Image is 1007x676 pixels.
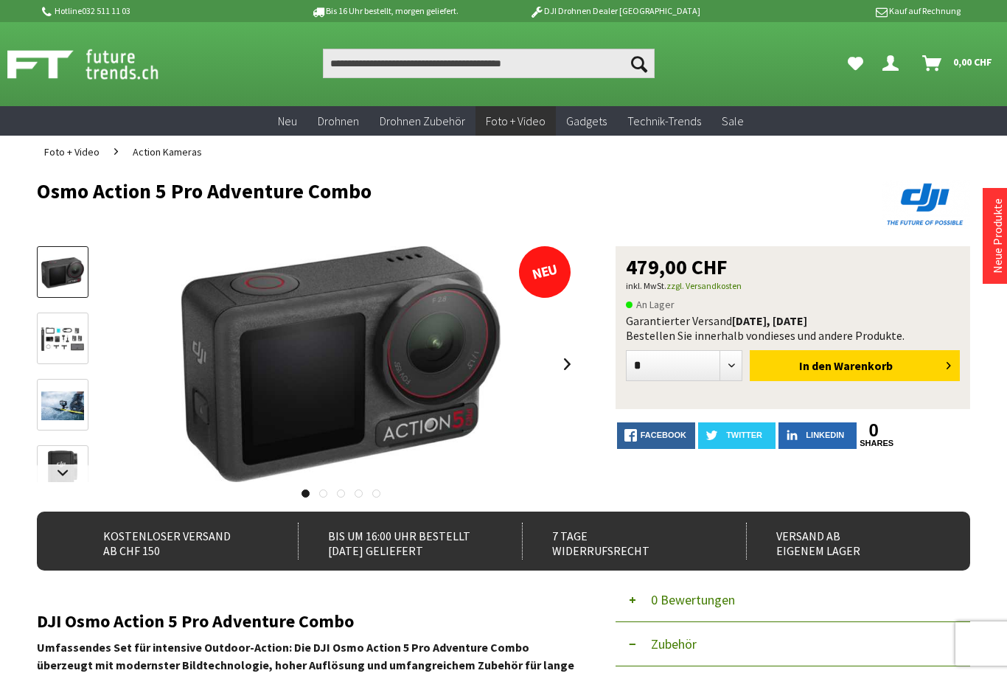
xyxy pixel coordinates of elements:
[37,612,578,631] h2: DJI Osmo Action 5 Pro Adventure Combo
[268,106,307,136] a: Neu
[732,313,807,328] b: [DATE], [DATE]
[7,46,191,83] img: Shop Futuretrends - zur Startseite wechseln
[860,439,888,448] a: shares
[626,277,960,295] p: inkl. MwSt.
[39,2,269,20] p: Hotline
[82,5,130,16] a: 032 511 11 03
[522,523,719,560] div: 7 Tage Widerrufsrecht
[882,180,970,229] img: DJI
[626,257,728,277] span: 479,00 CHF
[278,114,297,128] span: Neu
[806,431,844,439] span: LinkedIn
[556,106,617,136] a: Gadgets
[307,106,369,136] a: Drohnen
[380,114,465,128] span: Drohnen Zubehör
[877,49,910,78] a: Dein Konto
[323,49,654,78] input: Produkt, Marke, Kategorie, EAN, Artikelnummer…
[711,106,754,136] a: Sale
[840,49,871,78] a: Meine Favoriten
[616,578,970,622] button: 0 Bewertungen
[624,49,655,78] button: Suchen
[269,2,499,20] p: Bis 16 Uhr bestellt, morgen geliefert.
[953,50,992,74] span: 0,00 CHF
[125,136,209,168] a: Action Kameras
[666,280,742,291] a: zzgl. Versandkosten
[369,106,475,136] a: Drohnen Zubehör
[730,2,960,20] p: Kauf auf Rechnung
[475,106,556,136] a: Foto + Video
[318,114,359,128] span: Drohnen
[990,198,1005,273] a: Neue Produkte
[626,313,960,343] div: Garantierter Versand Bestellen Sie innerhalb von dieses und andere Produkte.
[627,114,701,128] span: Technik-Trends
[778,422,857,449] a: LinkedIn
[617,422,695,449] a: facebook
[799,358,832,373] span: In den
[74,523,271,560] div: Kostenloser Versand ab CHF 150
[698,422,776,449] a: twitter
[44,145,100,158] span: Foto + Video
[486,114,546,128] span: Foto + Video
[626,296,675,313] span: An Lager
[298,523,495,560] div: Bis um 16:00 Uhr bestellt [DATE] geliefert
[641,431,686,439] span: facebook
[746,523,944,560] div: Versand ab eigenem Lager
[133,145,202,158] span: Action Kameras
[566,114,607,128] span: Gadgets
[916,49,1000,78] a: Warenkorb
[750,350,960,381] button: In den Warenkorb
[722,114,744,128] span: Sale
[726,431,762,439] span: twitter
[500,2,730,20] p: DJI Drohnen Dealer [GEOGRAPHIC_DATA]
[37,180,784,202] h1: Osmo Action 5 Pro Adventure Combo
[37,136,107,168] a: Foto + Video
[860,422,888,439] a: 0
[834,358,893,373] span: Warenkorb
[181,246,501,482] img: Osmo Action 5 Pro Adventure Combo
[617,106,711,136] a: Technik-Trends
[41,257,84,289] img: Vorschau: Osmo Action 5 Pro Adventure Combo
[616,622,970,666] button: Zubehör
